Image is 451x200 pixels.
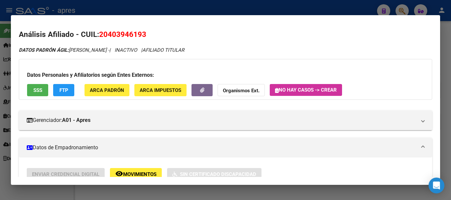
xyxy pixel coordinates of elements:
button: ARCA Impuestos [134,84,187,96]
strong: A01 - Apres [62,116,90,124]
span: 20403946193 [99,30,146,39]
button: Enviar Credencial Digital [27,168,105,180]
button: Sin Certificado Discapacidad [167,168,261,180]
button: Organismos Ext. [218,84,265,96]
span: Enviar Credencial Digital [32,171,99,177]
button: SSS [27,84,48,96]
span: FTP [59,87,68,93]
mat-panel-title: Gerenciador: [27,116,416,124]
span: ARCA Padrón [90,87,124,93]
span: Movimientos [123,171,156,177]
span: ARCA Impuestos [140,87,181,93]
span: [PERSON_NAME] - [19,47,109,53]
button: Movimientos [110,168,162,180]
span: Sin Certificado Discapacidad [180,171,256,177]
i: | INACTIVO | [19,47,184,53]
strong: Organismos Ext. [223,88,260,94]
button: No hay casos -> Crear [270,84,342,96]
span: No hay casos -> Crear [275,87,337,93]
span: AFILIADO TITULAR [142,47,184,53]
mat-panel-title: Datos de Empadronamiento [27,144,416,152]
mat-icon: remove_red_eye [115,170,123,178]
strong: DATOS PADRÓN ÁGIL: [19,47,69,53]
span: SSS [33,87,42,93]
button: FTP [53,84,74,96]
h2: Análisis Afiliado - CUIL: [19,29,432,40]
mat-expansion-panel-header: Datos de Empadronamiento [19,138,432,157]
h3: Datos Personales y Afiliatorios según Entes Externos: [27,71,424,79]
div: Open Intercom Messenger [429,178,444,193]
button: ARCA Padrón [85,84,129,96]
mat-expansion-panel-header: Gerenciador:A01 - Apres [19,110,432,130]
